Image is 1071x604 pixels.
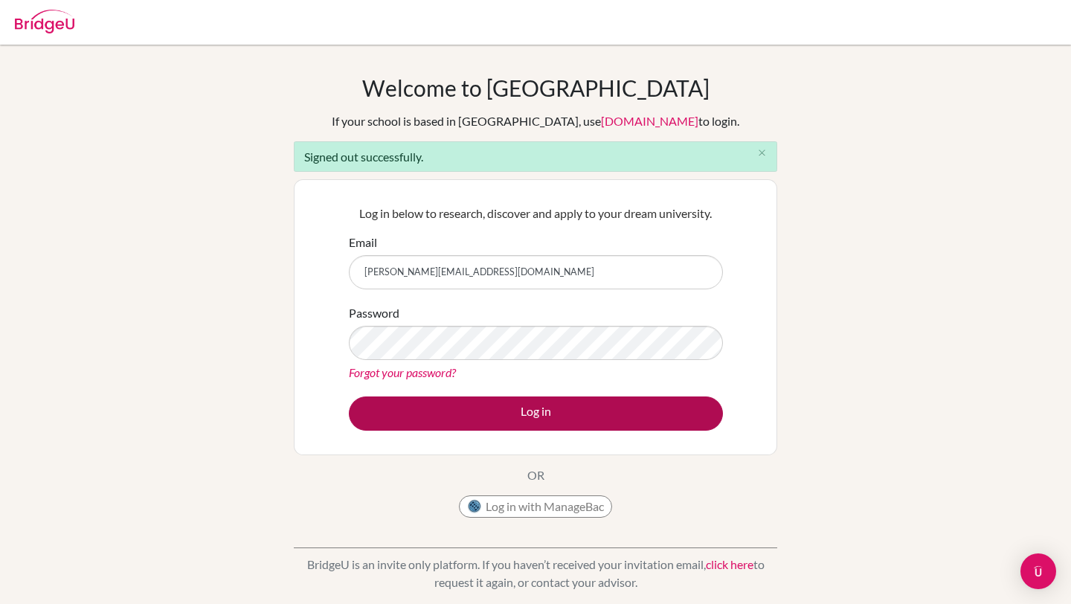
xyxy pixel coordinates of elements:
[362,74,710,101] h1: Welcome to [GEOGRAPHIC_DATA]
[332,112,739,130] div: If your school is based in [GEOGRAPHIC_DATA], use to login.
[294,141,777,172] div: Signed out successfully.
[349,365,456,379] a: Forgot your password?
[747,142,776,164] button: Close
[527,466,544,484] p: OR
[756,147,768,158] i: close
[294,556,777,591] p: BridgeU is an invite only platform. If you haven’t received your invitation email, to request it ...
[349,205,723,222] p: Log in below to research, discover and apply to your dream university.
[349,304,399,322] label: Password
[601,114,698,128] a: [DOMAIN_NAME]
[459,495,612,518] button: Log in with ManageBac
[706,557,753,571] a: click here
[349,234,377,251] label: Email
[1020,553,1056,589] div: Open Intercom Messenger
[15,10,74,33] img: Bridge-U
[349,396,723,431] button: Log in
